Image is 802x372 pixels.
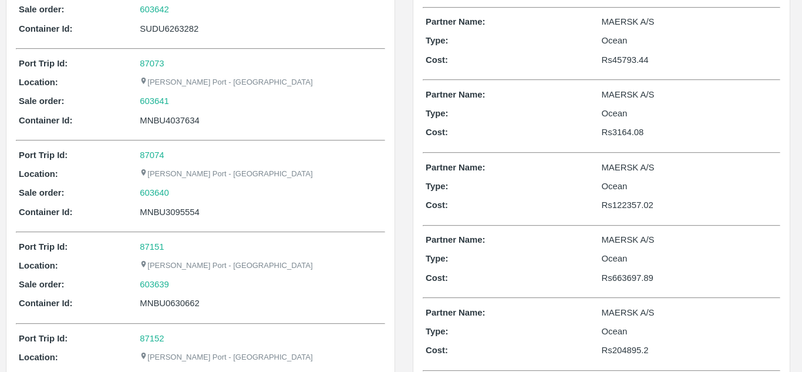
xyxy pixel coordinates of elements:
[426,327,449,336] b: Type:
[426,55,448,65] b: Cost:
[140,77,312,88] p: [PERSON_NAME] Port - [GEOGRAPHIC_DATA]
[140,206,382,219] div: MNBU3095554
[140,114,382,127] div: MNBU4037634
[602,325,778,338] p: Ocean
[602,53,778,66] p: Rs 45793.44
[19,280,65,289] b: Sale order:
[140,150,164,160] a: 87074
[602,107,778,120] p: Ocean
[19,334,68,343] b: Port Trip Id:
[19,242,68,252] b: Port Trip Id:
[426,182,449,191] b: Type:
[426,200,448,210] b: Cost:
[602,252,778,265] p: Ocean
[426,90,485,99] b: Partner Name:
[426,17,485,26] b: Partner Name:
[140,352,312,363] p: [PERSON_NAME] Port - [GEOGRAPHIC_DATA]
[426,163,485,172] b: Partner Name:
[140,297,382,310] div: MNBU0630662
[140,22,382,35] div: SUDU6263282
[140,278,169,291] a: 603639
[426,36,449,45] b: Type:
[140,169,312,180] p: [PERSON_NAME] Port - [GEOGRAPHIC_DATA]
[19,5,65,14] b: Sale order:
[19,59,68,68] b: Port Trip Id:
[426,109,449,118] b: Type:
[426,273,448,283] b: Cost:
[19,299,73,308] b: Container Id:
[19,116,73,125] b: Container Id:
[19,188,65,197] b: Sale order:
[602,34,778,47] p: Ocean
[140,95,169,108] a: 603641
[602,272,778,284] p: Rs 663697.89
[426,308,485,317] b: Partner Name:
[19,96,65,106] b: Sale order:
[602,161,778,174] p: MAERSK A/S
[140,3,169,16] a: 603642
[19,150,68,160] b: Port Trip Id:
[426,235,485,244] b: Partner Name:
[140,260,312,272] p: [PERSON_NAME] Port - [GEOGRAPHIC_DATA]
[19,207,73,217] b: Container Id:
[426,254,449,263] b: Type:
[19,169,58,179] b: Location:
[140,242,164,252] a: 87151
[602,15,778,28] p: MAERSK A/S
[140,59,164,68] a: 87073
[140,186,169,199] a: 603640
[602,306,778,319] p: MAERSK A/S
[426,128,448,137] b: Cost:
[426,346,448,355] b: Cost:
[602,199,778,212] p: Rs 122357.02
[602,126,778,139] p: Rs 3164.08
[140,334,164,343] a: 87152
[19,24,73,33] b: Container Id:
[602,88,778,101] p: MAERSK A/S
[602,344,778,357] p: Rs 204895.2
[602,233,778,246] p: MAERSK A/S
[19,261,58,270] b: Location:
[19,78,58,87] b: Location:
[602,180,778,193] p: Ocean
[19,353,58,362] b: Location:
